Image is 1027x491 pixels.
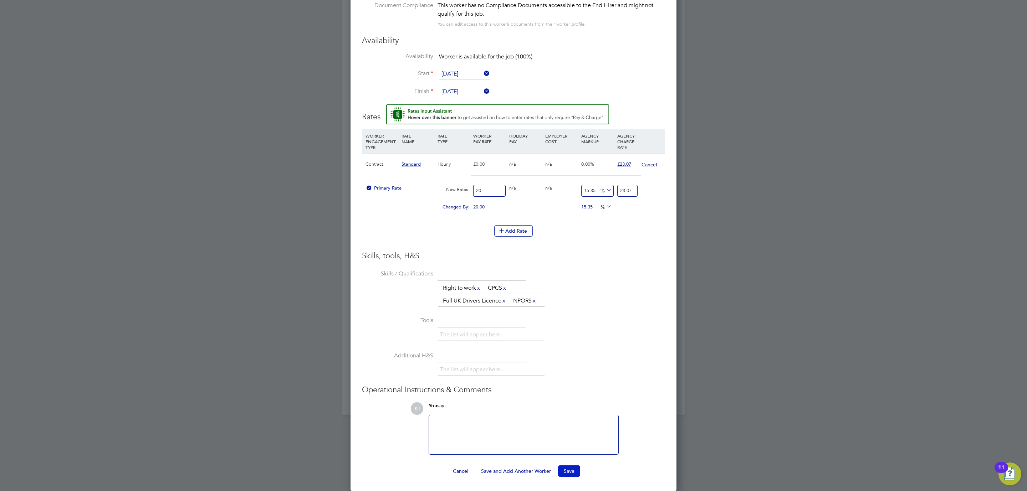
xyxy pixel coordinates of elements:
button: Cancel [447,465,474,477]
h3: Skills, tools, H&S [362,251,665,261]
div: Changed By: [364,200,471,214]
span: n/a [545,185,552,191]
li: The list will appear here... [440,330,507,340]
button: Open Resource Center, 11 new notifications [998,462,1021,485]
div: AGENCY CHARGE RATE [615,129,639,154]
span: KJ [411,402,423,415]
span: 20.00 [473,204,485,210]
div: RATE TYPE [436,129,472,148]
li: Right to work [440,283,484,293]
h3: Rates [362,104,665,122]
div: AGENCY MARKUP [579,129,615,148]
h3: Operational Instructions & Comments [362,385,665,395]
span: £23.07 [617,161,631,167]
button: Save and Add Another Worker [475,465,557,477]
div: You can edit access to this worker’s documents from their worker profile. [438,20,586,29]
div: This worker has no Compliance Documents accessible to the End Hirer and might not qualify for thi... [438,1,665,18]
div: Contract [364,154,400,175]
span: 15.35 [581,204,593,210]
label: Tools [362,317,433,324]
li: The list will appear here... [440,365,507,374]
span: Primary Rate [366,185,402,191]
span: % [598,186,613,194]
span: % [598,202,613,210]
input: Select one [439,87,490,97]
button: Save [558,465,580,477]
div: Hourly [436,154,472,175]
div: EMPLOYER COST [543,129,579,148]
div: HOLIDAY PAY [507,129,543,148]
label: Start [362,70,433,77]
span: 0.00% [581,161,594,167]
li: Full UK Drivers Licence [440,296,509,306]
div: WORKER PAY RATE [471,129,507,148]
label: Document Compliance [362,1,433,27]
span: n/a [545,161,552,167]
a: x [501,296,506,305]
label: Finish [362,88,433,95]
span: n/a [509,161,516,167]
a: x [476,283,481,293]
div: £0.00 [471,154,507,175]
div: say: [429,402,619,415]
label: Availability [362,53,433,60]
div: New Rates: [436,183,472,196]
div: WORKER ENGAGEMENT TYPE [364,129,400,154]
input: Select one [439,69,490,79]
label: Additional H&S [362,352,433,360]
button: Cancel [641,161,657,168]
a: x [502,283,507,293]
li: CPCS [485,283,510,293]
span: Worker is available for the job (100%) [439,53,532,60]
button: Rate Assistant [386,104,609,124]
div: RATE NAME [400,129,436,148]
a: x [532,296,537,305]
span: n/a [509,185,516,191]
button: Add Rate [494,225,533,237]
span: Standard [402,161,421,167]
label: Skills / Qualifications [362,270,433,278]
span: You [429,403,437,409]
li: NPORS [510,296,540,306]
h3: Availability [362,36,665,46]
div: 11 [998,467,1005,477]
